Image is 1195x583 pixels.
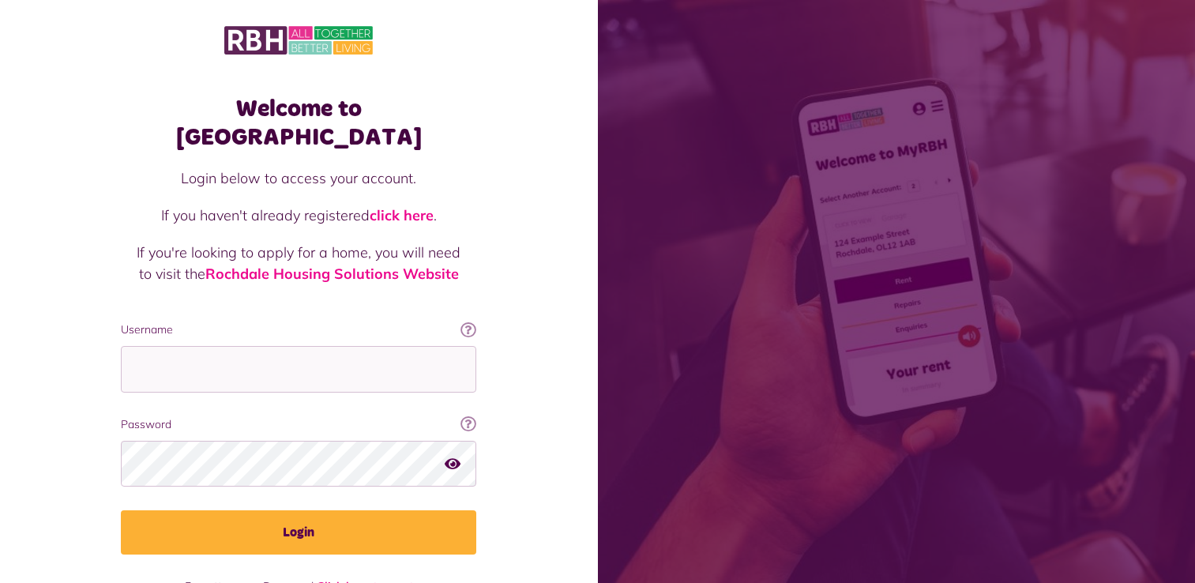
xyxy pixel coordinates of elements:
img: MyRBH [224,24,373,57]
a: click here [370,206,434,224]
label: Password [121,416,476,433]
a: Rochdale Housing Solutions Website [205,265,459,283]
label: Username [121,322,476,338]
p: If you haven't already registered . [137,205,460,226]
p: If you're looking to apply for a home, you will need to visit the [137,242,460,284]
h1: Welcome to [GEOGRAPHIC_DATA] [121,95,476,152]
p: Login below to access your account. [137,167,460,189]
button: Login [121,510,476,555]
